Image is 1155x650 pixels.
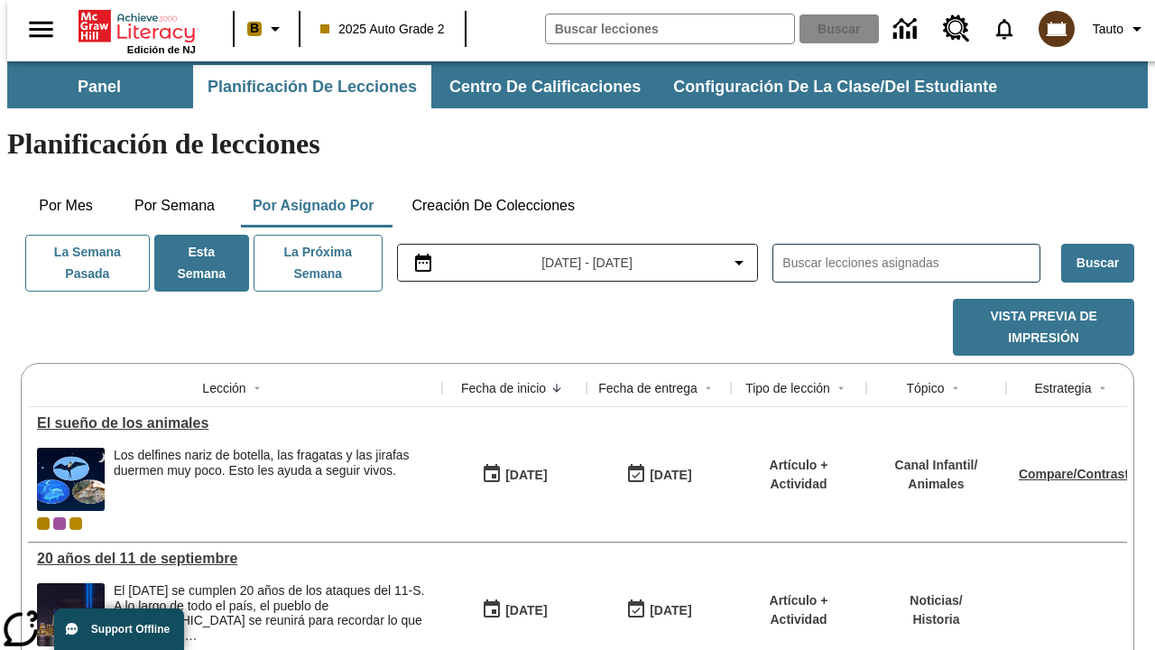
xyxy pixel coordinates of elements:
[906,379,944,397] div: Tópico
[54,608,184,650] button: Support Offline
[882,5,932,54] a: Centro de información
[981,5,1028,52] a: Notificaciones
[505,599,547,622] div: [DATE]
[7,61,1148,108] div: Subbarra de navegación
[37,415,433,432] div: El sueño de los animales
[37,448,105,511] img: Fotos de una fragata, dos delfines nariz de botella y una jirafa sobre un fondo de noche estrellada.
[114,583,433,644] div: El [DATE] se cumplen 20 años de los ataques del 11-S. A lo largo de todo el país, el pueblo de [G...
[114,583,433,646] div: El 11 de septiembre de 2021 se cumplen 20 años de los ataques del 11-S. A lo largo de todo el paí...
[895,475,978,494] p: Animales
[505,464,547,487] div: [DATE]
[620,593,698,627] button: 08/13/25: Último día en que podrá accederse la lección
[461,379,546,397] div: Fecha de inicio
[405,252,751,274] button: Seleccione el intervalo de fechas opción del menú
[37,551,433,567] div: 20 años del 11 de septiembre
[476,458,553,492] button: 08/15/25: Primer día en que estuvo disponible la lección
[202,379,245,397] div: Lección
[782,250,1039,276] input: Buscar lecciones asignadas
[476,593,553,627] button: 08/13/25: Primer día en que estuvo disponible la lección
[1028,5,1086,52] button: Escoja un nuevo avatar
[120,184,229,227] button: Por semana
[154,235,249,292] button: Esta semana
[598,379,698,397] div: Fecha de entrega
[246,377,268,399] button: Sort
[185,628,198,643] span: …
[127,44,196,55] span: Edición de NJ
[698,377,719,399] button: Sort
[1034,379,1091,397] div: Estrategia
[650,599,691,622] div: [DATE]
[1061,244,1134,283] button: Buscar
[895,456,978,475] p: Canal Infantil /
[9,65,189,108] button: Panel
[1093,20,1123,39] span: Tauto
[37,583,105,646] img: Tributo con luces en la ciudad de Nueva York desde el Parque Estatal Liberty (Nueva Jersey)
[932,5,981,53] a: Centro de recursos, Se abrirá en una pestaña nueva.
[910,610,962,629] p: Historia
[435,65,655,108] button: Centro de calificaciones
[250,17,259,40] span: B
[37,415,433,432] a: El sueño de los animales, Lecciones
[254,235,383,292] button: La próxima semana
[114,448,433,478] div: Los delfines nariz de botella, las fragatas y las jirafas duermen muy poco. Esto les ayuda a segu...
[953,299,1134,356] button: Vista previa de impresión
[745,379,830,397] div: Tipo de lección
[53,517,66,530] div: OL 2025 Auto Grade 3
[7,127,1148,161] h1: Planificación de lecciones
[659,65,1012,108] button: Configuración de la clase/del estudiante
[650,464,691,487] div: [DATE]
[541,254,633,273] span: [DATE] - [DATE]
[1092,377,1113,399] button: Sort
[21,184,111,227] button: Por mes
[193,65,431,108] button: Planificación de lecciones
[320,20,445,39] span: 2025 Auto Grade 2
[79,6,196,55] div: Portada
[25,235,150,292] button: La semana pasada
[1039,11,1075,47] img: avatar image
[37,517,50,530] div: Clase actual
[397,184,589,227] button: Creación de colecciones
[1086,13,1155,45] button: Perfil/Configuración
[91,623,170,636] span: Support Offline
[728,252,750,274] svg: Collapse Date Range Filter
[37,551,433,567] a: 20 años del 11 de septiembre, Lecciones
[910,591,962,610] p: Noticias /
[240,13,293,45] button: Boost El color de la clase es anaranjado claro. Cambiar el color de la clase.
[69,517,82,530] div: New 2025 class
[620,458,698,492] button: 08/15/25: Último día en que podrá accederse la lección
[740,456,857,494] p: Artículo + Actividad
[830,377,852,399] button: Sort
[546,377,568,399] button: Sort
[740,591,857,629] p: Artículo + Actividad
[1019,467,1129,481] a: Compare/Contrast
[945,377,966,399] button: Sort
[79,8,196,44] a: Portada
[546,14,794,43] input: Buscar campo
[114,448,433,511] div: Los delfines nariz de botella, las fragatas y las jirafas duermen muy poco. Esto les ayuda a segu...
[7,65,1013,108] div: Subbarra de navegación
[238,184,389,227] button: Por asignado por
[14,3,68,56] button: Abrir el menú lateral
